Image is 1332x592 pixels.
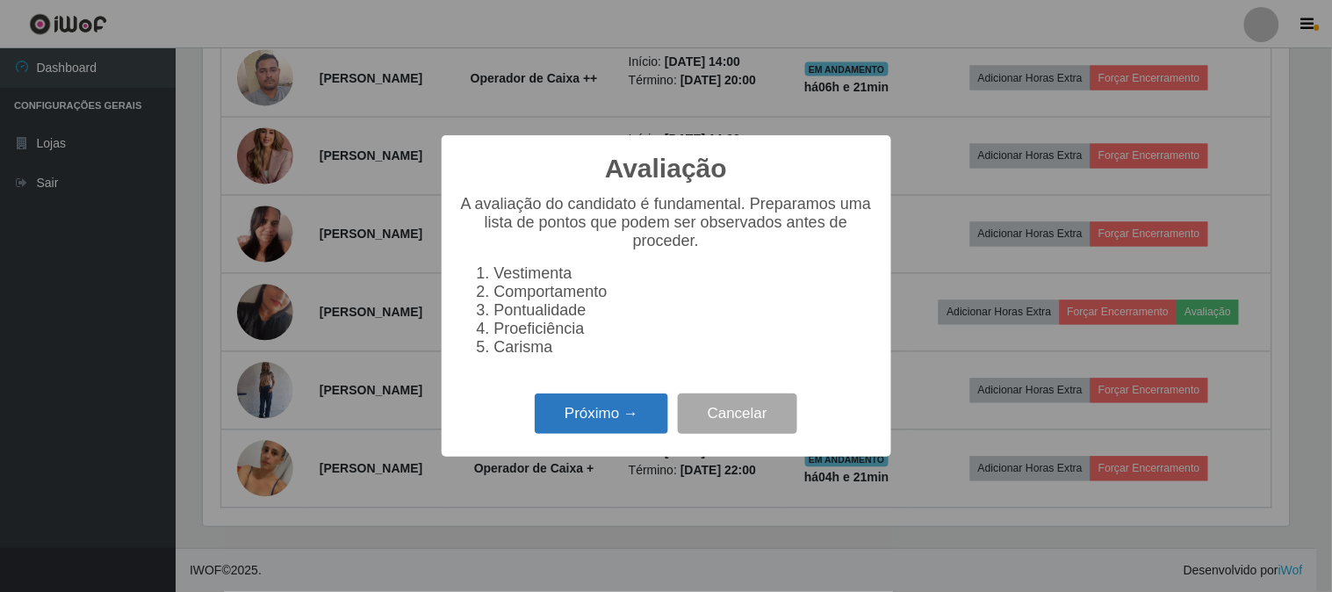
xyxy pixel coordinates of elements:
li: Proeficiência [494,320,874,338]
p: A avaliação do candidato é fundamental. Preparamos uma lista de pontos que podem ser observados a... [459,195,874,250]
li: Comportamento [494,283,874,301]
li: Pontualidade [494,301,874,320]
button: Próximo → [535,393,668,435]
li: Carisma [494,338,874,357]
h2: Avaliação [605,153,727,184]
button: Cancelar [678,393,797,435]
li: Vestimenta [494,264,874,283]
